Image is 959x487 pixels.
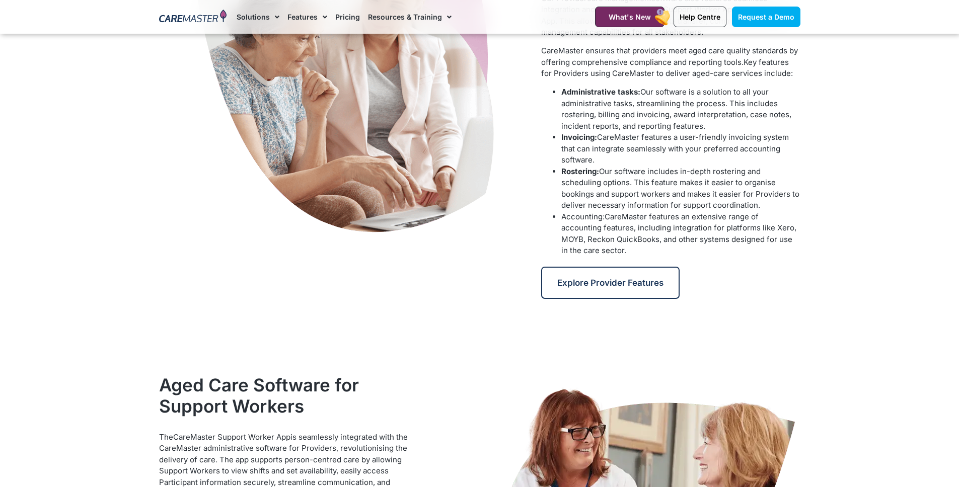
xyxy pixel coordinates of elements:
[609,13,651,21] span: What's New
[173,432,290,442] a: CareMaster Support Worker App
[561,167,799,210] span: Our software includes in-depth rostering and scheduling options. This feature makes it easier to ...
[738,13,794,21] span: Request a Demo
[561,87,791,131] span: Our software is a solution to all your administrative tasks, streamlining the process. This inclu...
[541,267,680,299] a: Explore Provider Features
[159,10,227,25] img: CareMaster Logo
[674,7,726,27] a: Help Centre
[561,212,605,221] b: Accounting:
[732,7,800,27] a: Request a Demo
[561,167,599,176] b: Rostering:
[680,13,720,21] span: Help Centre
[557,278,663,288] span: Explore Provider Features
[561,132,789,165] span: CareMaster features a user-friendly invoicing system that can integrate seamlessly with your pref...
[541,45,800,79] p: CareMaster ensures that providers meet aged care quality standards by offering comprehensive comp...
[561,87,640,97] b: Administrative tasks:
[159,374,418,417] h2: Aged Care Software for Support Workers
[561,211,800,257] li: CareMaster features an extensive range of accounting features, including integration for platform...
[561,132,597,142] b: Invoicing:
[595,7,665,27] a: What's New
